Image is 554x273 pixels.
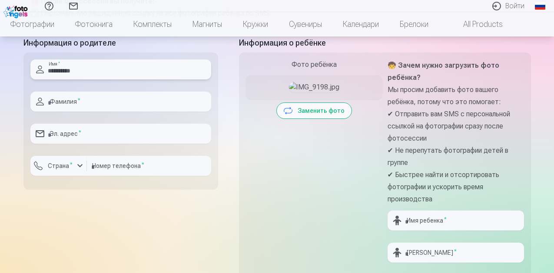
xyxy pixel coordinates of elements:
[388,61,499,82] strong: 🧒 Зачем нужно загрузить фото ребёнка?
[277,103,352,118] button: Заменить фото
[239,37,531,49] h5: Информация о ребёнке
[389,12,439,36] a: Брелоки
[332,12,389,36] a: Календари
[123,12,182,36] a: Комплекты
[65,12,123,36] a: Фотокнига
[439,12,513,36] a: All products
[246,59,382,70] div: Фото ребёнка
[44,161,76,170] label: Страна
[3,3,30,18] img: /fa1
[279,12,332,36] a: Сувениры
[232,12,279,36] a: Кружки
[182,12,232,36] a: Магниты
[23,37,218,49] h5: Информация о родителе
[388,145,524,169] p: ✔ Не перепутать фотографии детей в группе
[388,169,524,205] p: ✔ Быстрее найти и отсортировать фотографии и ускорить время производства
[30,156,87,176] button: Страна*
[289,82,339,92] img: IMG_9198.jpg
[388,108,524,145] p: ✔ Отправить вам SMS с персональной ссылкой на фотографии сразу после фотосессии
[388,84,524,108] p: Мы просим добавить фото вашего ребёнка, потому что это помогает:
